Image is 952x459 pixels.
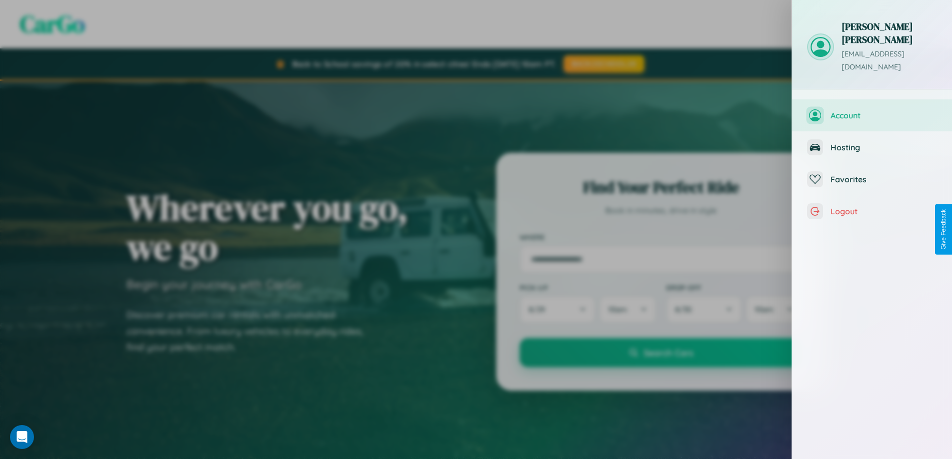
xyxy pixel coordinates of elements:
span: Favorites [831,174,937,184]
div: Open Intercom Messenger [10,425,34,449]
button: Account [792,99,952,131]
span: Account [831,110,937,120]
button: Hosting [792,131,952,163]
span: Hosting [831,142,937,152]
span: Logout [831,206,937,216]
button: Logout [792,195,952,227]
p: [EMAIL_ADDRESS][DOMAIN_NAME] [842,48,937,74]
h3: [PERSON_NAME] [PERSON_NAME] [842,20,937,46]
button: Favorites [792,163,952,195]
div: Give Feedback [940,209,947,250]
